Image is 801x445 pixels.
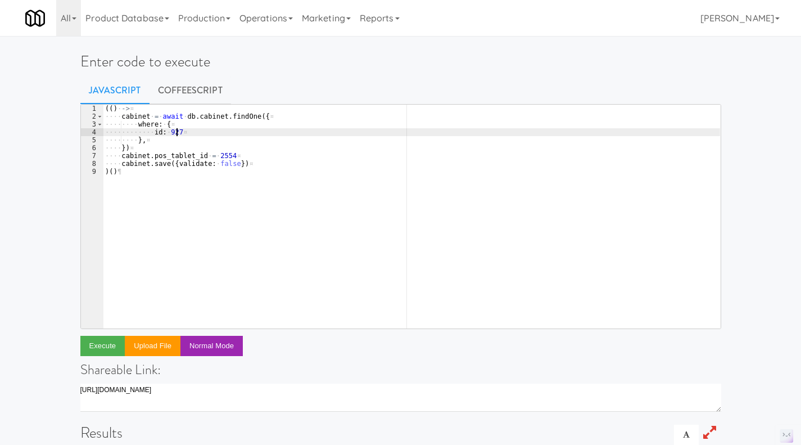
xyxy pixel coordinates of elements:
[81,113,103,120] div: 2
[81,160,103,168] div: 8
[25,8,45,28] img: Micromart
[80,362,721,377] h4: Shareable Link:
[81,105,103,113] div: 1
[180,336,243,356] button: Normal Mode
[150,77,231,105] a: CoffeeScript
[125,336,180,356] button: Upload file
[80,425,721,441] h1: Results
[81,136,103,144] div: 5
[81,120,103,128] div: 3
[80,336,125,356] button: Execute
[81,152,103,160] div: 7
[81,128,103,136] div: 4
[81,144,103,152] div: 6
[80,384,721,412] textarea: [URL][DOMAIN_NAME]
[80,53,721,70] h1: Enter code to execute
[80,77,150,105] a: Javascript
[81,168,103,176] div: 9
